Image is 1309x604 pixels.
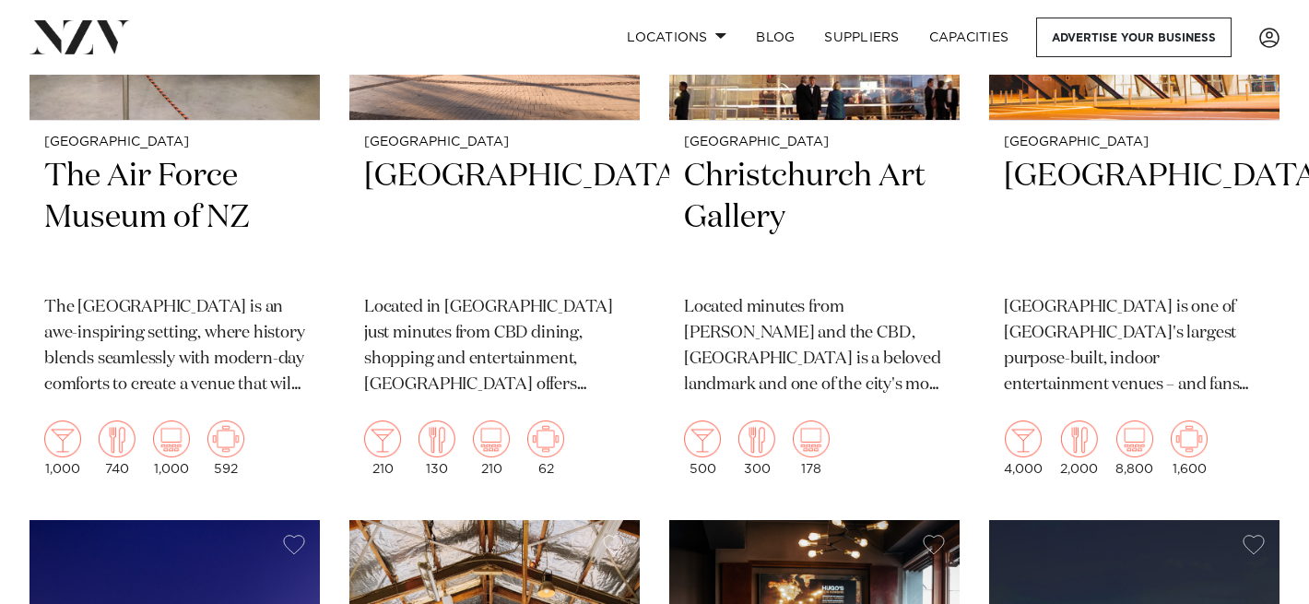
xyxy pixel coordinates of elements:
[738,420,775,476] div: 300
[684,295,945,398] p: Located minutes from [PERSON_NAME] and the CBD, [GEOGRAPHIC_DATA] is a beloved landmark and one o...
[364,295,625,398] p: Located in [GEOGRAPHIC_DATA] just minutes from CBD dining, shopping and entertainment, [GEOGRAPHI...
[1036,18,1232,57] a: Advertise your business
[1171,420,1208,457] img: meeting.png
[741,18,809,57] a: BLOG
[1171,420,1208,476] div: 1,600
[527,420,564,457] img: meeting.png
[1004,136,1265,149] small: [GEOGRAPHIC_DATA]
[419,420,455,476] div: 130
[527,420,564,476] div: 62
[207,420,244,476] div: 592
[207,420,244,457] img: meeting.png
[1004,420,1043,476] div: 4,000
[364,420,401,457] img: cocktail.png
[364,420,401,476] div: 210
[153,420,190,457] img: theatre.png
[364,156,625,280] h2: [GEOGRAPHIC_DATA]
[44,420,81,457] img: cocktail.png
[684,136,945,149] small: [GEOGRAPHIC_DATA]
[1005,420,1042,457] img: cocktail.png
[44,295,305,398] p: The [GEOGRAPHIC_DATA] is an awe-inspiring setting, where history blends seamlessly with modern-da...
[1060,420,1098,476] div: 2,000
[914,18,1024,57] a: Capacities
[44,420,81,476] div: 1,000
[1116,420,1153,457] img: theatre.png
[44,136,305,149] small: [GEOGRAPHIC_DATA]
[99,420,136,457] img: dining.png
[1004,295,1265,398] p: [GEOGRAPHIC_DATA] is one of [GEOGRAPHIC_DATA]'s largest purpose-built, indoor entertainment venue...
[684,156,945,280] h2: Christchurch Art Gallery
[684,420,721,476] div: 500
[153,420,190,476] div: 1,000
[419,420,455,457] img: dining.png
[809,18,914,57] a: SUPPLIERS
[99,420,136,476] div: 740
[1115,420,1153,476] div: 8,800
[793,420,830,457] img: theatre.png
[44,156,305,280] h2: The Air Force Museum of NZ
[793,420,830,476] div: 178
[1061,420,1098,457] img: dining.png
[612,18,741,57] a: Locations
[473,420,510,476] div: 210
[684,420,721,457] img: cocktail.png
[738,420,775,457] img: dining.png
[29,20,130,53] img: nzv-logo.png
[364,136,625,149] small: [GEOGRAPHIC_DATA]
[473,420,510,457] img: theatre.png
[1004,156,1265,280] h2: [GEOGRAPHIC_DATA]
